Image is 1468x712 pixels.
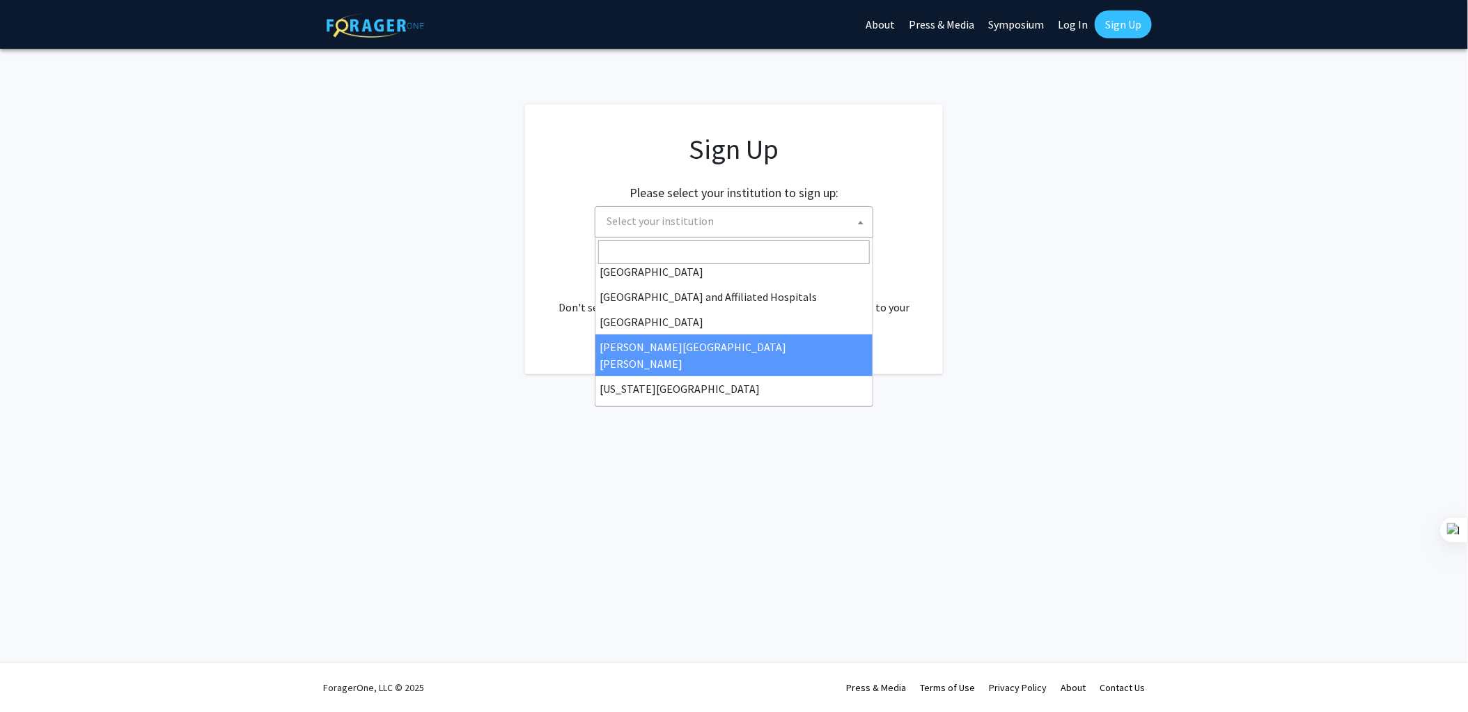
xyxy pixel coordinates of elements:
[595,309,873,334] li: [GEOGRAPHIC_DATA]
[598,240,870,264] input: Search
[1100,681,1145,694] a: Contact Us
[323,663,424,712] div: ForagerOne, LLC © 2025
[595,206,873,238] span: Select your institution
[595,284,873,309] li: [GEOGRAPHIC_DATA] and Affiliated Hospitals
[630,185,838,201] h2: Please select your institution to sign up:
[595,259,873,284] li: [GEOGRAPHIC_DATA]
[595,376,873,401] li: [US_STATE][GEOGRAPHIC_DATA]
[553,132,915,166] h1: Sign Up
[607,214,714,228] span: Select your institution
[595,401,873,426] li: [PERSON_NAME][GEOGRAPHIC_DATA]
[601,207,873,235] span: Select your institution
[10,649,59,702] iframe: Chat
[553,265,915,332] div: Already have an account? . Don't see your institution? about bringing ForagerOne to your institut...
[846,681,906,694] a: Press & Media
[595,334,873,376] li: [PERSON_NAME][GEOGRAPHIC_DATA][PERSON_NAME]
[1095,10,1152,38] a: Sign Up
[989,681,1047,694] a: Privacy Policy
[920,681,975,694] a: Terms of Use
[1061,681,1086,694] a: About
[327,13,424,38] img: ForagerOne Logo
